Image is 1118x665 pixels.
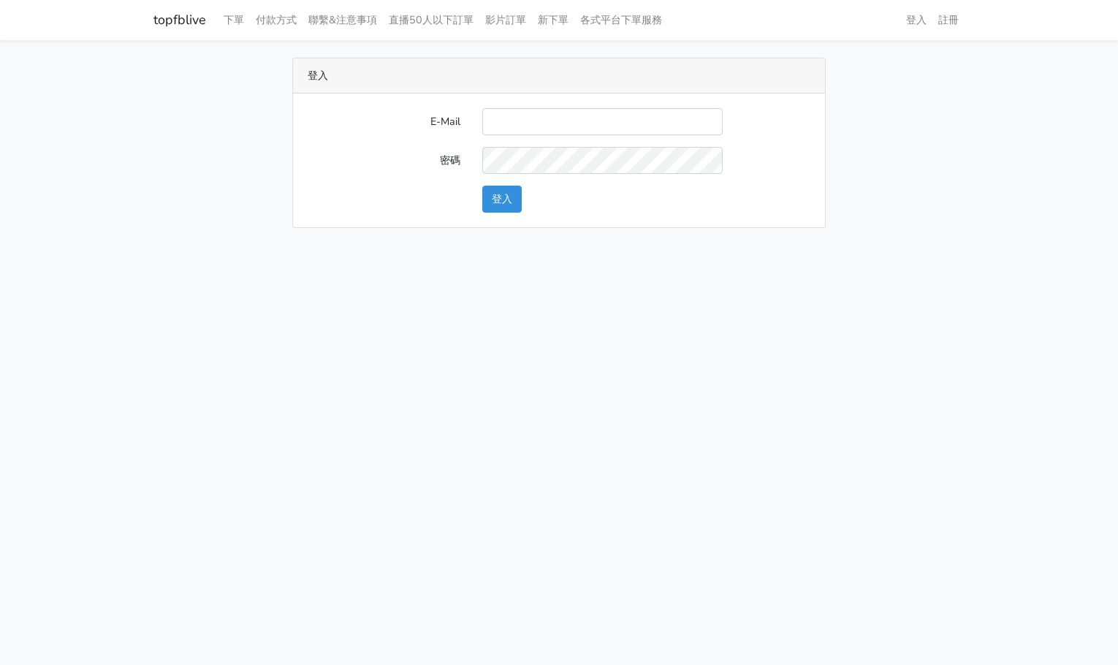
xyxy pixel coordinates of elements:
a: 直播50人以下訂單 [383,6,479,34]
a: 新下單 [532,6,574,34]
div: 登入 [293,58,825,94]
a: 註冊 [932,6,965,34]
button: 登入 [482,186,522,213]
a: 各式平台下單服務 [574,6,668,34]
a: 聯繫&注意事項 [303,6,383,34]
label: 密碼 [297,147,471,174]
a: topfblive [153,6,206,34]
a: 下單 [218,6,250,34]
label: E-Mail [297,108,471,135]
a: 付款方式 [250,6,303,34]
a: 登入 [900,6,932,34]
a: 影片訂單 [479,6,532,34]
